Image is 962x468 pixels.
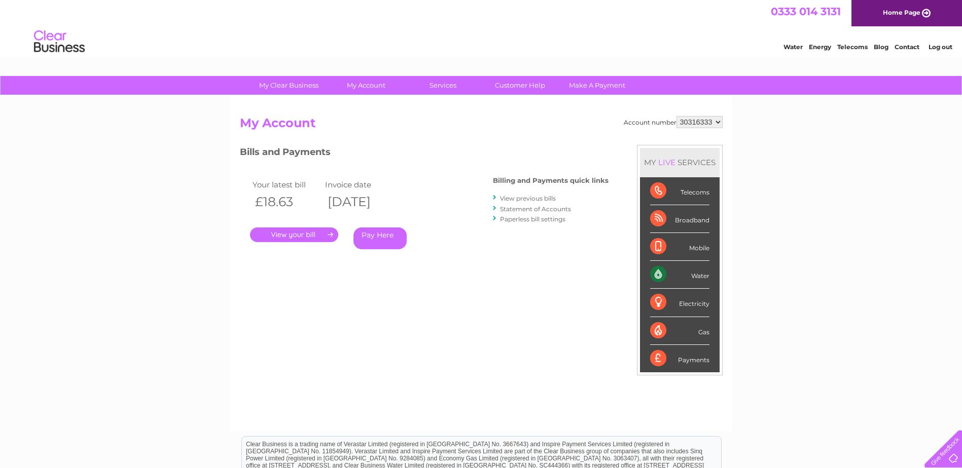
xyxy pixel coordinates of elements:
[624,116,723,128] div: Account number
[240,145,609,163] h3: Bills and Payments
[500,215,565,223] a: Paperless bill settings
[809,43,831,51] a: Energy
[240,116,723,135] h2: My Account
[250,191,323,212] th: £18.63
[650,205,709,233] div: Broadband
[242,6,721,49] div: Clear Business is a trading name of Verastar Limited (registered in [GEOGRAPHIC_DATA] No. 3667643...
[500,205,571,213] a: Statement of Accounts
[650,317,709,345] div: Gas
[895,43,919,51] a: Contact
[650,289,709,317] div: Electricity
[500,194,556,202] a: View previous bills
[493,177,609,184] h4: Billing and Payments quick links
[650,233,709,261] div: Mobile
[771,5,841,18] a: 0333 014 3131
[650,177,709,205] div: Telecoms
[783,43,803,51] a: Water
[247,76,331,95] a: My Clear Business
[656,158,678,167] div: LIVE
[250,227,338,242] a: .
[650,345,709,372] div: Payments
[640,148,720,177] div: MY SERVICES
[323,191,396,212] th: [DATE]
[874,43,888,51] a: Blog
[324,76,408,95] a: My Account
[650,261,709,289] div: Water
[250,178,323,191] td: Your latest bill
[929,43,952,51] a: Log out
[353,227,407,249] a: Pay Here
[33,26,85,57] img: logo.png
[837,43,868,51] a: Telecoms
[555,76,639,95] a: Make A Payment
[478,76,562,95] a: Customer Help
[323,178,396,191] td: Invoice date
[401,76,485,95] a: Services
